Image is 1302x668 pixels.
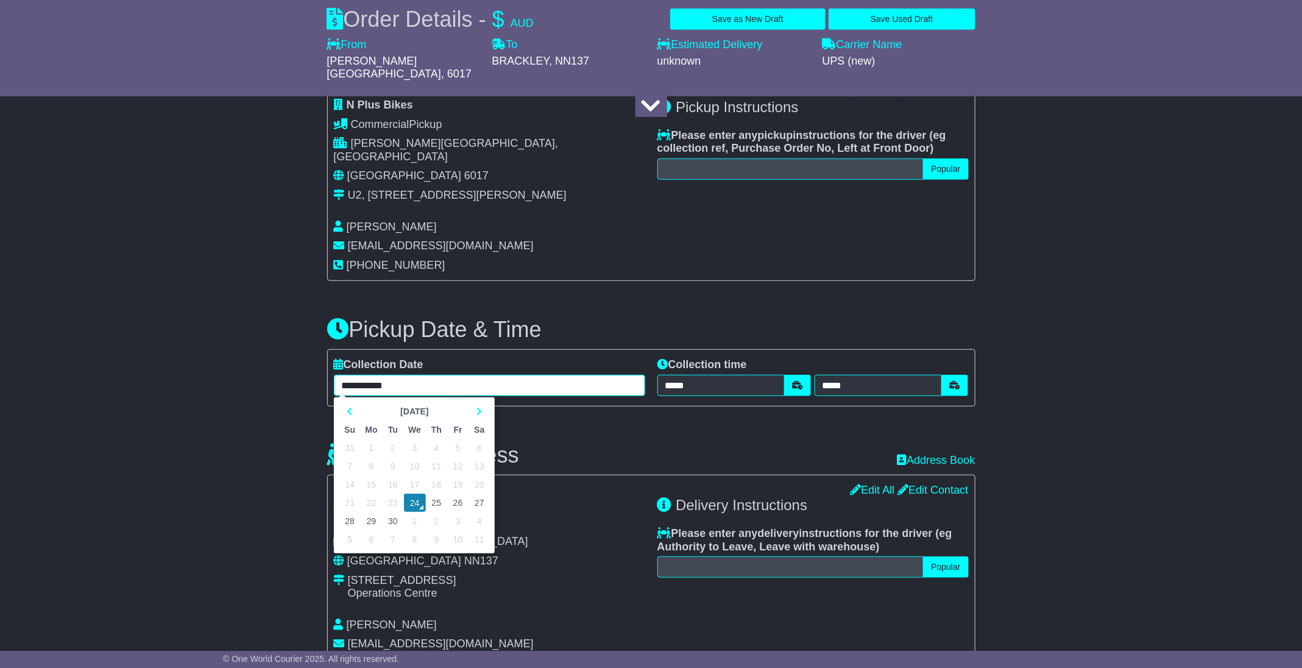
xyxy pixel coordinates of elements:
th: Fr [447,421,469,439]
span: [GEOGRAPHIC_DATA] [347,169,461,182]
td: 5 [447,439,469,457]
span: eg Authority to Leave, Leave with warehouse [657,527,952,553]
td: 30 [382,512,403,530]
td: 9 [382,457,403,475]
span: eg collection ref, Purchase Order No, Left at Front Door [657,129,946,155]
th: Th [426,421,447,439]
td: 7 [382,530,403,549]
span: , NN137 [549,55,589,67]
span: Delivery Instructions [676,497,807,513]
td: 20 [469,475,490,494]
td: 12 [447,457,469,475]
span: delivery [758,527,799,539]
td: 8 [361,457,383,475]
th: Su [339,421,360,439]
th: Mo [361,421,383,439]
div: UPS (new) [823,55,975,68]
label: From [327,38,367,52]
td: 1 [361,439,383,457]
td: 13 [469,457,490,475]
span: [PHONE_NUMBER] [347,259,445,271]
div: [STREET_ADDRESS] [348,574,456,588]
a: Edit All [850,484,894,496]
span: Commercial [351,118,409,130]
td: 6 [361,530,383,549]
td: 10 [404,457,426,475]
button: Save Used Draft [829,9,975,30]
label: Collection time [657,358,747,372]
label: Estimated Delivery [657,38,810,52]
span: [PERSON_NAME][GEOGRAPHIC_DATA], [GEOGRAPHIC_DATA] [334,137,558,163]
td: 3 [447,512,469,530]
span: NN137 [464,555,498,567]
span: AUD [511,17,534,29]
label: Please enter any instructions for the driver ( ) [657,527,969,553]
td: 19 [447,475,469,494]
td: 10 [447,530,469,549]
label: Carrier Name [823,38,902,52]
td: 11 [426,457,447,475]
th: Sa [469,421,490,439]
a: Address Book [897,454,975,466]
span: [PERSON_NAME][GEOGRAPHIC_DATA] [327,55,441,80]
td: 9 [426,530,447,549]
td: 16 [382,475,403,494]
div: U2, [STREET_ADDRESS][PERSON_NAME] [348,189,567,202]
span: BRACKLEY, [GEOGRAPHIC_DATA] [351,535,528,547]
td: 17 [404,475,426,494]
span: [PERSON_NAME] [347,221,437,233]
td: 5 [339,530,360,549]
td: 23 [382,494,403,512]
td: 18 [426,475,447,494]
th: Select Month [361,402,469,421]
h3: Delivery Address [327,443,519,467]
label: Collection Date [334,358,423,372]
div: Order Details - [327,6,534,32]
th: Tu [382,421,403,439]
span: pickup [758,129,793,141]
td: 26 [447,494,469,512]
td: 2 [426,512,447,530]
h3: Pickup Date & Time [327,318,975,342]
td: 1 [404,512,426,530]
span: [PERSON_NAME] [347,619,437,631]
div: Operations Centre [348,587,456,600]
span: BRACKLEY [492,55,550,67]
th: We [404,421,426,439]
label: Please enter any instructions for the driver ( ) [657,129,969,155]
button: Popular [923,556,968,578]
td: 31 [339,439,360,457]
span: © One World Courier 2025. All rights reserved. [223,654,399,664]
a: Edit Contact [897,484,968,496]
div: unknown [657,55,810,68]
td: 7 [339,457,360,475]
span: [GEOGRAPHIC_DATA] [347,555,461,567]
td: 14 [339,475,360,494]
span: [EMAIL_ADDRESS][DOMAIN_NAME] [348,638,534,650]
td: 27 [469,494,490,512]
button: Save as New Draft [670,9,826,30]
label: To [492,38,518,52]
td: 21 [339,494,360,512]
td: 3 [404,439,426,457]
div: Pickup [334,118,645,132]
td: 8 [404,530,426,549]
td: 6 [469,439,490,457]
td: 25 [426,494,447,512]
span: $ [492,7,504,32]
td: 2 [382,439,403,457]
td: 11 [469,530,490,549]
td: 28 [339,512,360,530]
td: 15 [361,475,383,494]
td: 22 [361,494,383,512]
span: 6017 [464,169,489,182]
span: [EMAIL_ADDRESS][DOMAIN_NAME] [348,240,534,252]
td: 24 [404,494,426,512]
td: 4 [426,439,447,457]
td: 4 [469,512,490,530]
span: , 6017 [441,68,472,80]
td: 29 [361,512,383,530]
button: Popular [923,158,968,180]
